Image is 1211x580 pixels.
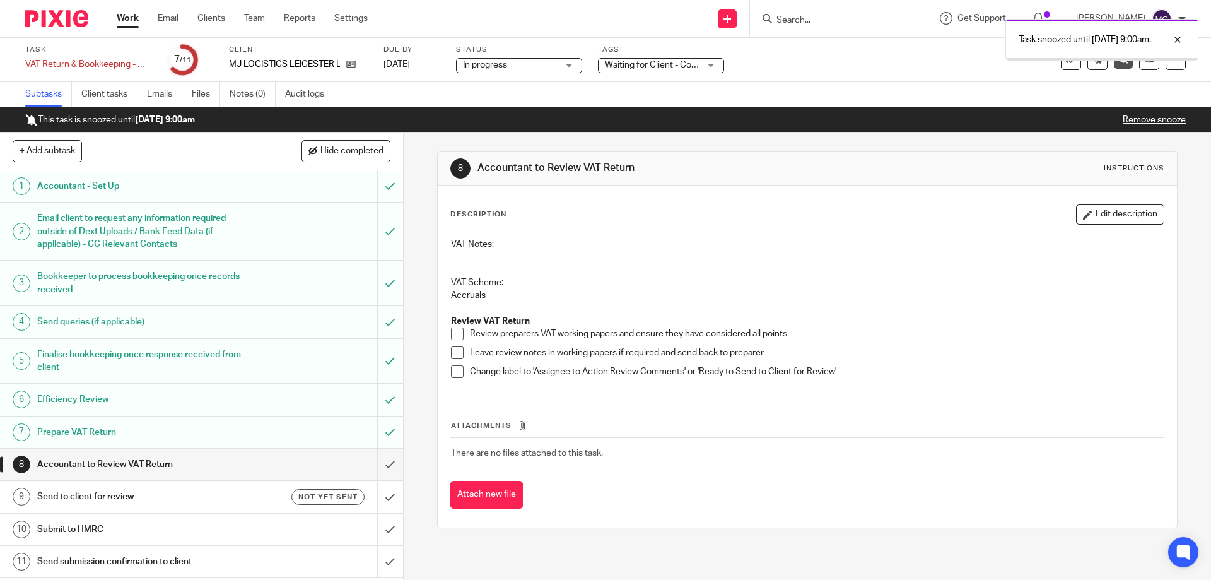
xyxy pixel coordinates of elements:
div: 3 [13,275,30,292]
p: Description [450,210,506,220]
span: Waiting for Client - Complete Task [605,61,738,69]
h1: Bookkeeper to process bookkeeping once records received [37,267,255,299]
span: Not yet sent [298,492,358,502]
h1: Submit to HMRC [37,520,255,539]
div: 6 [13,391,30,408]
div: 8 [13,456,30,473]
button: Attach new file [450,481,523,509]
a: Client tasks [81,82,137,107]
div: 8 [450,158,471,179]
h1: Accountant to Review VAT Return [477,162,834,175]
div: 2 [13,223,30,240]
h1: Finalise bookkeeping once response received from client [37,345,255,377]
label: Tags [598,45,724,55]
a: Clients [197,12,225,25]
a: Files [192,82,220,107]
div: VAT Return & Bookkeeping - Quarterly - [DATE] - [DATE] [25,58,151,71]
div: 9 [13,488,30,506]
button: Edit description [1076,204,1164,225]
a: Reports [284,12,315,25]
h1: Accountant - Set Up [37,177,255,196]
img: Pixie [25,10,88,27]
p: Review preparers VAT working papers and ensure they have considered all points [470,328,1163,340]
div: 5 [13,352,30,370]
p: Change label to 'Assignee to Action Review Comments' or 'Ready to Send to Client for Review' [470,365,1163,378]
p: VAT Notes: [451,238,1163,251]
h1: Send submission confirmation to client [37,552,255,571]
h1: Efficiency Review [37,390,255,409]
p: Accruals [451,289,1163,302]
a: Work [117,12,139,25]
a: Settings [334,12,368,25]
div: 11 [13,553,30,571]
a: Emails [147,82,182,107]
strong: Review VAT Return [451,317,530,326]
button: + Add subtask [13,140,82,162]
img: svg%3E [1152,9,1172,29]
label: Status [456,45,582,55]
p: Leave review notes in working papers if required and send back to preparer [470,346,1163,359]
p: Task snoozed until [DATE] 9:00am. [1019,33,1151,46]
span: Attachments [451,422,512,429]
a: Team [244,12,265,25]
div: 10 [13,521,30,538]
span: [DATE] [383,60,410,69]
div: 7 [174,52,191,67]
a: Notes (0) [230,82,276,107]
div: 1 [13,177,30,195]
b: [DATE] 9:00am [135,115,195,124]
div: 7 [13,423,30,441]
label: Task [25,45,151,55]
a: Subtasks [25,82,72,107]
h1: Prepare VAT Return [37,423,255,442]
div: 4 [13,313,30,331]
span: In progress [463,61,507,69]
h1: Send queries (if applicable) [37,312,255,331]
a: Audit logs [285,82,334,107]
span: There are no files attached to this task. [451,449,603,458]
p: VAT Scheme: [451,276,1163,289]
a: Email [158,12,178,25]
label: Client [229,45,368,55]
small: /11 [180,57,191,64]
button: Hide completed [301,140,390,162]
label: Due by [383,45,440,55]
h1: Accountant to Review VAT Return [37,455,255,474]
p: MJ LOGISTICS LEICESTER LTD [229,58,340,71]
h1: Send to client for review [37,487,255,506]
p: This task is snoozed until [25,114,195,126]
div: VAT Return &amp; Bookkeeping - Quarterly - April - June, 2025 [25,58,151,71]
span: Hide completed [320,146,383,157]
h1: Email client to request any information required outside of Dext Uploads / Bank Feed Data (if app... [37,209,255,254]
a: Remove snooze [1123,115,1186,124]
div: Instructions [1104,163,1164,174]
